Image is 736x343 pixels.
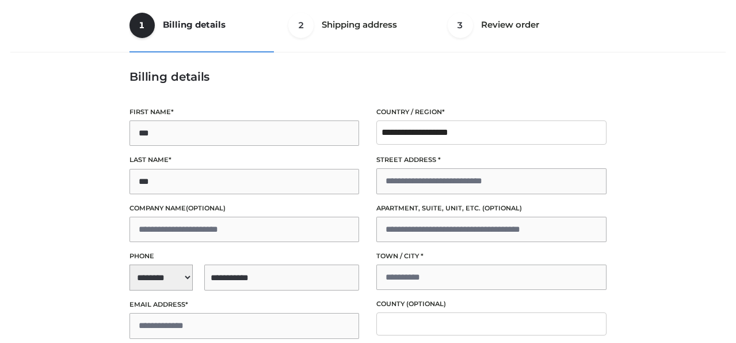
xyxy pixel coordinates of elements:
[129,154,360,165] label: Last name
[376,107,607,118] label: Country / Region
[129,299,360,310] label: Email address
[376,154,607,165] label: Street address
[406,300,446,308] span: (optional)
[376,203,607,214] label: Apartment, suite, unit, etc.
[129,203,360,214] label: Company name
[129,107,360,118] label: First name
[129,251,360,262] label: Phone
[129,70,607,84] h3: Billing details
[376,251,607,262] label: Town / City
[376,299,607,310] label: County
[186,204,226,212] span: (optional)
[482,204,522,212] span: (optional)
